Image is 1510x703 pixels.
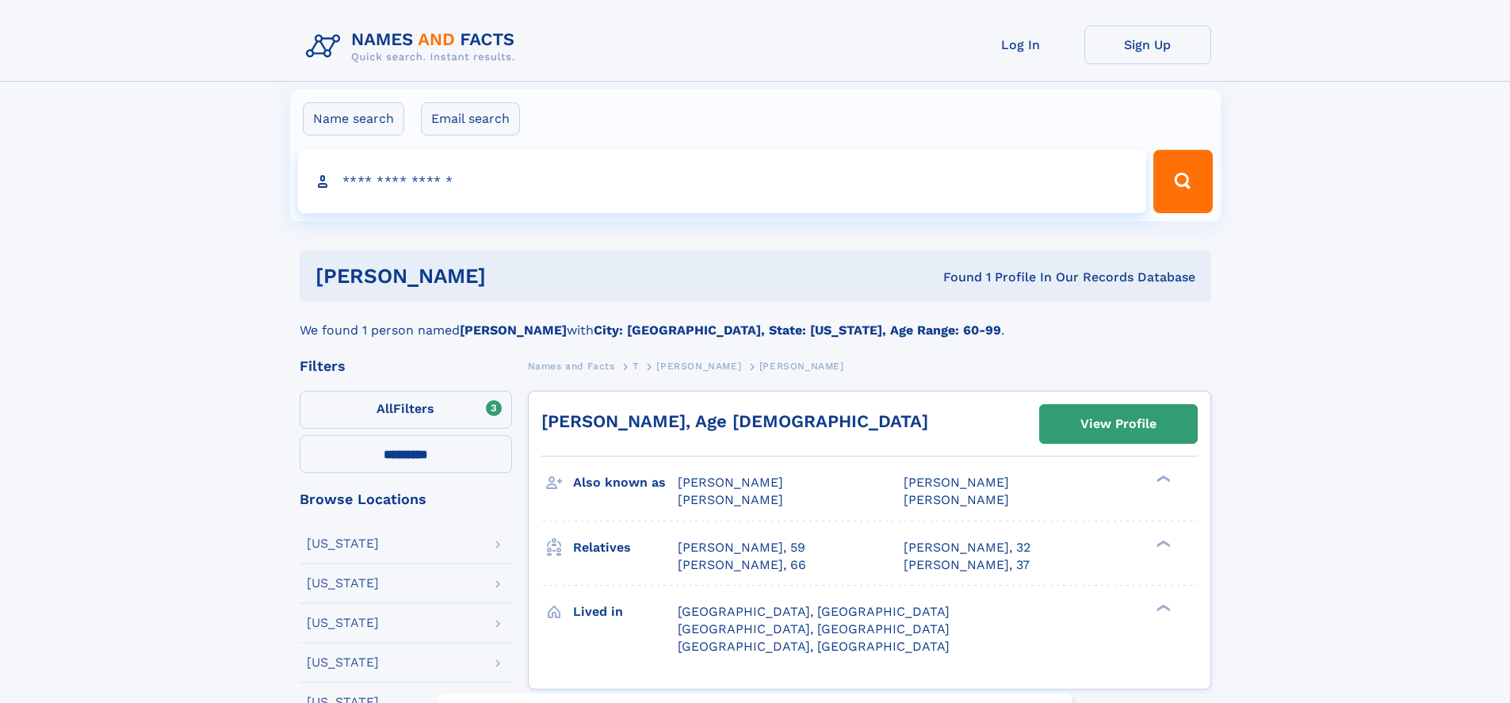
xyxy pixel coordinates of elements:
a: [PERSON_NAME] [656,356,741,376]
span: [PERSON_NAME] [759,361,844,372]
div: Found 1 Profile In Our Records Database [714,269,1195,286]
span: [GEOGRAPHIC_DATA], [GEOGRAPHIC_DATA] [678,621,950,636]
div: [US_STATE] [307,537,379,550]
div: ❯ [1153,602,1172,613]
a: Sign Up [1084,25,1211,64]
a: [PERSON_NAME], Age [DEMOGRAPHIC_DATA] [541,411,928,431]
div: Browse Locations [300,492,512,506]
a: [PERSON_NAME], 66 [678,556,806,574]
h3: Also known as [573,469,678,496]
div: [US_STATE] [307,617,379,629]
img: Logo Names and Facts [300,25,528,68]
a: View Profile [1040,405,1197,443]
b: City: [GEOGRAPHIC_DATA], State: [US_STATE], Age Range: 60-99 [594,323,1001,338]
h3: Relatives [573,534,678,561]
label: Filters [300,391,512,429]
div: ❯ [1153,538,1172,548]
button: Search Button [1153,150,1212,213]
div: Filters [300,359,512,373]
span: T [633,361,639,372]
a: Log In [958,25,1084,64]
span: [PERSON_NAME] [656,361,741,372]
div: We found 1 person named with . [300,302,1211,340]
a: [PERSON_NAME], 59 [678,539,805,556]
span: [PERSON_NAME] [904,492,1009,507]
h1: [PERSON_NAME] [315,266,715,286]
a: Names and Facts [528,356,615,376]
div: [US_STATE] [307,656,379,669]
span: [PERSON_NAME] [904,475,1009,490]
input: search input [298,150,1147,213]
span: [GEOGRAPHIC_DATA], [GEOGRAPHIC_DATA] [678,639,950,654]
div: ❯ [1153,474,1172,484]
span: [PERSON_NAME] [678,492,783,507]
span: [PERSON_NAME] [678,475,783,490]
a: T [633,356,639,376]
label: Email search [421,102,520,136]
span: All [377,401,393,416]
h3: Lived in [573,598,678,625]
b: [PERSON_NAME] [460,323,567,338]
label: Name search [303,102,404,136]
span: [GEOGRAPHIC_DATA], [GEOGRAPHIC_DATA] [678,604,950,619]
div: View Profile [1080,406,1156,442]
div: [US_STATE] [307,577,379,590]
a: [PERSON_NAME], 37 [904,556,1030,574]
a: [PERSON_NAME], 32 [904,539,1030,556]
